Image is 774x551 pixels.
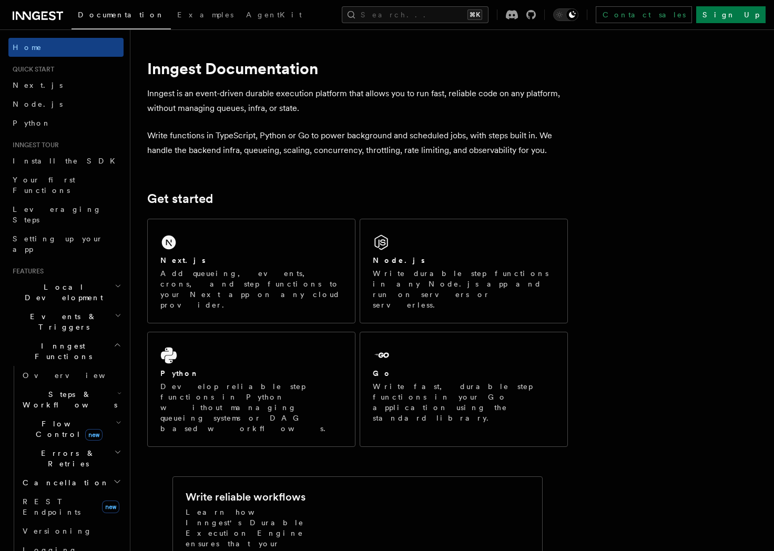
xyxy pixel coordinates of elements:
button: Inngest Functions [8,336,124,366]
a: Get started [147,191,213,206]
a: Home [8,38,124,57]
a: Python [8,114,124,132]
span: Leveraging Steps [13,205,101,224]
span: Python [13,119,51,127]
button: Events & Triggers [8,307,124,336]
span: Next.js [13,81,63,89]
span: new [85,429,103,441]
button: Flow Controlnew [18,414,124,444]
h2: Write reliable workflows [186,489,305,504]
span: Local Development [8,282,115,303]
a: GoWrite fast, durable step functions in your Go application using the standard library. [360,332,568,447]
a: Documentation [72,3,171,29]
a: Contact sales [596,6,692,23]
span: Steps & Workflows [18,389,117,410]
button: Errors & Retries [18,444,124,473]
span: Inngest Functions [8,341,114,362]
a: REST Endpointsnew [18,492,124,522]
button: Search...⌘K [342,6,488,23]
h2: Node.js [373,255,425,266]
span: Events & Triggers [8,311,115,332]
span: REST Endpoints [23,497,80,516]
p: Inngest is an event-driven durable execution platform that allows you to run fast, reliable code ... [147,86,568,116]
a: Overview [18,366,124,385]
h2: Next.js [160,255,206,266]
a: Examples [171,3,240,28]
a: Versioning [18,522,124,540]
a: Node.js [8,95,124,114]
button: Cancellation [18,473,124,492]
p: Write durable step functions in any Node.js app and run on servers or serverless. [373,268,555,310]
p: Write functions in TypeScript, Python or Go to power background and scheduled jobs, with steps bu... [147,128,568,158]
a: PythonDevelop reliable step functions in Python without managing queueing systems or DAG based wo... [147,332,355,447]
span: Quick start [8,65,54,74]
a: Your first Functions [8,170,124,200]
p: Add queueing, events, crons, and step functions to your Next app on any cloud provider. [160,268,342,310]
p: Write fast, durable step functions in your Go application using the standard library. [373,381,555,423]
h2: Go [373,368,392,379]
span: Cancellation [18,477,109,488]
a: Next.jsAdd queueing, events, crons, and step functions to your Next app on any cloud provider. [147,219,355,323]
span: Inngest tour [8,141,59,149]
span: Documentation [78,11,165,19]
p: Develop reliable step functions in Python without managing queueing systems or DAG based workflows. [160,381,342,434]
a: Sign Up [696,6,766,23]
button: Toggle dark mode [553,8,578,21]
span: new [102,501,119,513]
a: Node.jsWrite durable step functions in any Node.js app and run on servers or serverless. [360,219,568,323]
span: Versioning [23,527,92,535]
h1: Inngest Documentation [147,59,568,78]
span: AgentKit [246,11,302,19]
button: Local Development [8,278,124,307]
span: Errors & Retries [18,448,114,469]
button: Steps & Workflows [18,385,124,414]
h2: Python [160,368,199,379]
span: Setting up your app [13,234,103,253]
a: Next.js [8,76,124,95]
a: Leveraging Steps [8,200,124,229]
span: Your first Functions [13,176,75,195]
span: Home [13,42,42,53]
a: Install the SDK [8,151,124,170]
span: Flow Control [18,419,116,440]
a: AgentKit [240,3,308,28]
span: Node.js [13,100,63,108]
span: Features [8,267,44,275]
span: Install the SDK [13,157,121,165]
a: Setting up your app [8,229,124,259]
kbd: ⌘K [467,9,482,20]
span: Examples [177,11,233,19]
span: Overview [23,371,131,380]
